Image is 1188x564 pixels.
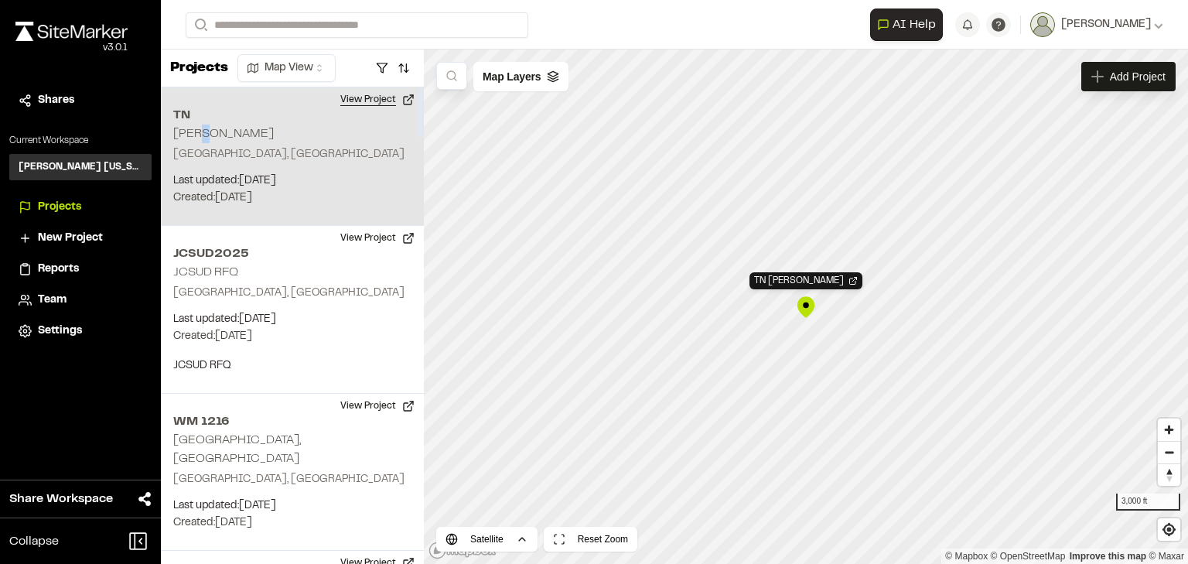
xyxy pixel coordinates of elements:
button: Zoom out [1158,441,1180,463]
button: Open AI Assistant [870,9,943,41]
a: Maxar [1149,551,1184,562]
div: Oh geez...please don't... [15,41,128,55]
p: Current Workspace [9,134,152,148]
p: Last updated: [DATE] [173,497,411,514]
a: Map feedback [1070,551,1146,562]
button: View Project [331,394,424,419]
p: Created: [DATE] [173,514,411,532]
span: Team [38,292,67,309]
h2: JCSUD RFQ [173,267,238,278]
h2: JCSUD2025 [173,244,411,263]
div: 3,000 ft [1116,494,1180,511]
a: Team [19,292,142,309]
button: [PERSON_NAME] [1030,12,1163,37]
span: Settings [38,323,82,340]
p: JCSUD RFQ [173,357,411,374]
button: Reset bearing to north [1158,463,1180,486]
p: [GEOGRAPHIC_DATA], [GEOGRAPHIC_DATA] [173,146,411,163]
p: Last updated: [DATE] [173,311,411,328]
p: [GEOGRAPHIC_DATA], [GEOGRAPHIC_DATA] [173,471,411,488]
img: User [1030,12,1055,37]
a: Reports [19,261,142,278]
span: Add Project [1110,69,1166,84]
a: Mapbox [945,551,988,562]
h2: [PERSON_NAME] [173,128,274,139]
a: Settings [19,323,142,340]
span: Share Workspace [9,490,113,508]
a: Mapbox logo [428,542,497,559]
span: [PERSON_NAME] [1061,16,1151,33]
p: Projects [170,58,228,79]
div: Open Project [749,272,862,289]
button: Find my location [1158,518,1180,541]
p: [GEOGRAPHIC_DATA], [GEOGRAPHIC_DATA] [173,285,411,302]
canvas: Map [424,50,1188,564]
h2: WM 1216 [173,412,411,431]
span: New Project [38,230,103,247]
div: Open AI Assistant [870,9,949,41]
span: Reports [38,261,79,278]
span: Shares [38,92,74,109]
h2: TN [173,106,411,125]
span: Collapse [9,532,59,551]
div: Map marker [794,296,818,319]
a: New Project [19,230,142,247]
h3: [PERSON_NAME] [US_STATE] [19,160,142,174]
a: Projects [19,199,142,216]
span: Projects [38,199,81,216]
p: Created: [DATE] [173,328,411,345]
button: Satellite [436,527,538,552]
h2: [GEOGRAPHIC_DATA], [GEOGRAPHIC_DATA] [173,435,301,464]
button: Zoom in [1158,419,1180,441]
button: Search [186,12,213,38]
img: rebrand.png [15,22,128,41]
button: Reset Zoom [544,527,637,552]
a: Shares [19,92,142,109]
span: AI Help [893,15,936,34]
p: Created: [DATE] [173,190,411,207]
span: Map Layers [483,68,541,85]
a: OpenStreetMap [991,551,1066,562]
span: Reset bearing to north [1158,464,1180,486]
button: View Project [331,226,424,251]
p: Last updated: [DATE] [173,173,411,190]
button: View Project [331,87,424,112]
